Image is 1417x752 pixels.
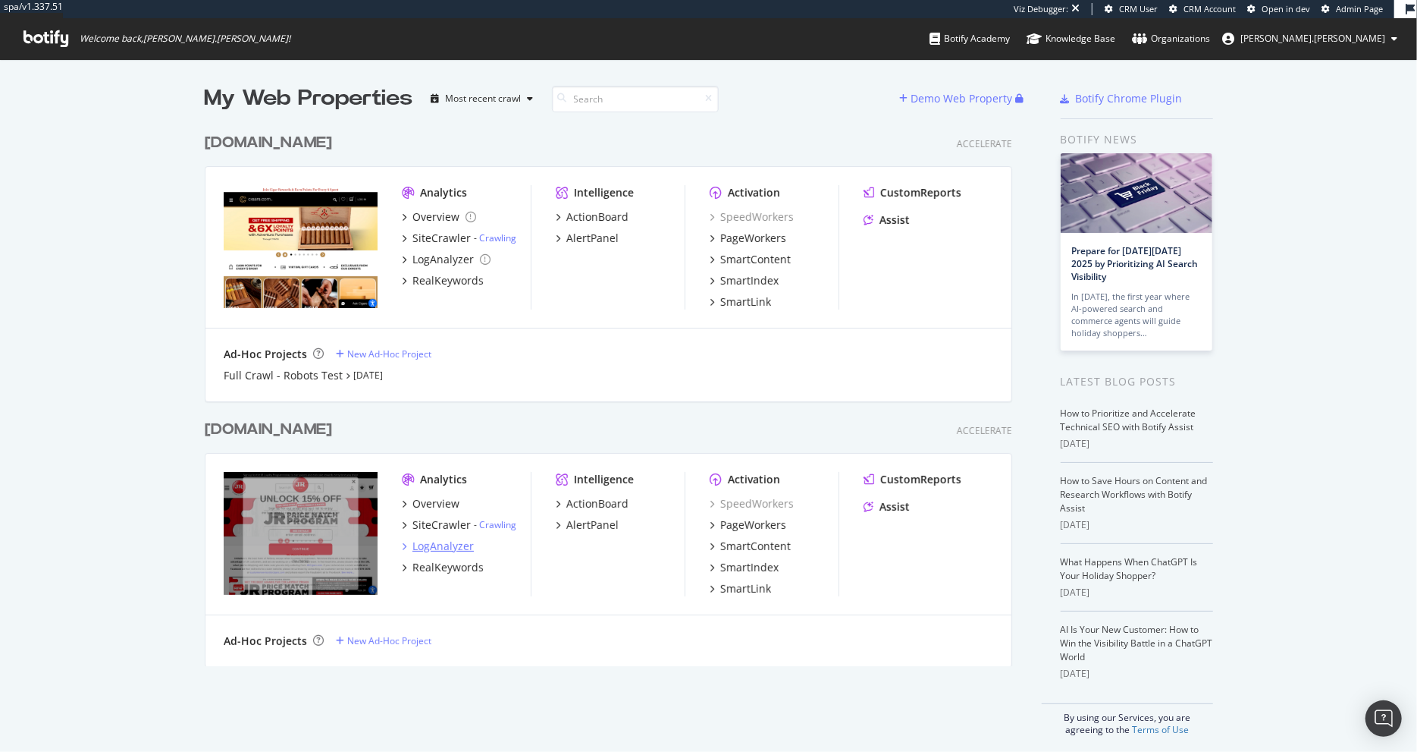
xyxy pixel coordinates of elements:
a: How to Save Hours on Content and Research Workflows with Botify Assist [1061,474,1208,514]
button: [PERSON_NAME].[PERSON_NAME] [1210,27,1409,51]
div: Activation [728,472,780,487]
a: CustomReports [864,472,961,487]
a: SmartContent [710,539,791,554]
div: SmartContent [720,539,791,554]
div: [DATE] [1061,437,1213,451]
a: CRM User [1105,3,1158,15]
div: RealKeywords [412,560,484,575]
a: AlertPanel [556,231,619,246]
div: Botify Chrome Plugin [1076,91,1183,106]
div: - [474,231,516,244]
div: SiteCrawler [412,231,471,246]
div: Overview [412,209,459,225]
div: Assist [879,212,910,228]
a: CustomReports [864,185,961,200]
div: SmartIndex [720,273,779,288]
div: PageWorkers [720,518,786,533]
a: [DATE] [353,369,383,382]
div: Assist [879,499,910,514]
a: ActionBoard [556,209,629,225]
div: SmartLink [720,581,771,596]
div: CustomReports [880,185,961,200]
a: SpeedWorkers [710,209,794,225]
div: AlertPanel [566,231,619,246]
div: Intelligence [574,472,634,487]
div: AlertPanel [566,518,619,533]
div: PageWorkers [720,231,786,246]
div: Most recent crawl [446,94,522,103]
a: New Ad-Hoc Project [336,634,431,647]
img: https://www.cigars.com/ [224,472,378,595]
input: Search [552,86,719,112]
div: [DATE] [1061,518,1213,532]
span: CRM User [1119,3,1158,14]
a: Crawling [479,231,516,244]
div: SmartIndex [720,560,779,575]
a: Full Crawl - Robots Test [224,368,343,383]
div: [DATE] [1061,667,1213,681]
div: Analytics [420,185,467,200]
div: Accelerate [957,424,1012,437]
div: New Ad-Hoc Project [347,348,431,360]
a: Botify Chrome Plugin [1061,91,1183,106]
a: Botify Academy [930,18,1010,59]
button: Demo Web Property [900,87,1016,111]
div: Open Intercom Messenger [1365,700,1402,737]
a: Terms of Use [1132,723,1189,736]
div: My Web Properties [205,83,413,114]
a: Crawling [479,518,516,531]
a: ActionBoard [556,496,629,511]
div: RealKeywords [412,273,484,288]
a: Demo Web Property [900,92,1016,105]
div: ActionBoard [566,496,629,511]
div: Ad-Hoc Projects [224,347,307,362]
a: LogAnalyzer [402,252,491,267]
div: Latest Blog Posts [1061,373,1213,390]
div: grid [205,114,1024,666]
div: By using our Services, you are agreeing to the [1042,703,1213,736]
a: SmartContent [710,252,791,267]
div: [DOMAIN_NAME] [205,419,332,441]
div: SmartLink [720,294,771,310]
div: Knowledge Base [1027,31,1115,46]
img: Prepare for Black Friday 2025 by Prioritizing AI Search Visibility [1061,153,1212,233]
a: SpeedWorkers [710,496,794,511]
a: AI Is Your New Customer: How to Win the Visibility Battle in a ChatGPT World [1061,623,1213,663]
div: LogAnalyzer [412,539,474,554]
a: CRM Account [1169,3,1236,15]
a: Admin Page [1321,3,1383,15]
a: LogAnalyzer [402,539,474,554]
a: Assist [864,499,910,514]
a: AlertPanel [556,518,619,533]
a: Overview [402,209,476,225]
span: Welcome back, [PERSON_NAME].[PERSON_NAME] ! [80,33,290,45]
a: New Ad-Hoc Project [336,348,431,360]
a: What Happens When ChatGPT Is Your Holiday Shopper? [1061,555,1198,582]
a: SmartLink [710,294,771,310]
a: Overview [402,496,459,511]
div: Botify Academy [930,31,1010,46]
div: SmartContent [720,252,791,267]
div: LogAnalyzer [412,252,474,267]
a: [DOMAIN_NAME] [205,132,338,154]
div: Intelligence [574,185,634,200]
a: Prepare for [DATE][DATE] 2025 by Prioritizing AI Search Visibility [1072,244,1199,283]
div: Overview [412,496,459,511]
div: Accelerate [957,137,1012,150]
div: [DATE] [1061,586,1213,599]
div: Ad-Hoc Projects [224,634,307,649]
div: In [DATE], the first year where AI-powered search and commerce agents will guide holiday shoppers… [1072,291,1201,339]
div: Demo Web Property [911,91,1013,106]
a: Knowledge Base [1027,18,1115,59]
div: Analytics [420,472,467,487]
div: Activation [728,185,780,200]
a: Organizations [1132,18,1210,59]
a: SmartIndex [710,560,779,575]
div: - [474,518,516,531]
img: https://www.jrcigars.com/ [224,185,378,308]
a: Open in dev [1247,3,1310,15]
div: ActionBoard [566,209,629,225]
a: PageWorkers [710,231,786,246]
